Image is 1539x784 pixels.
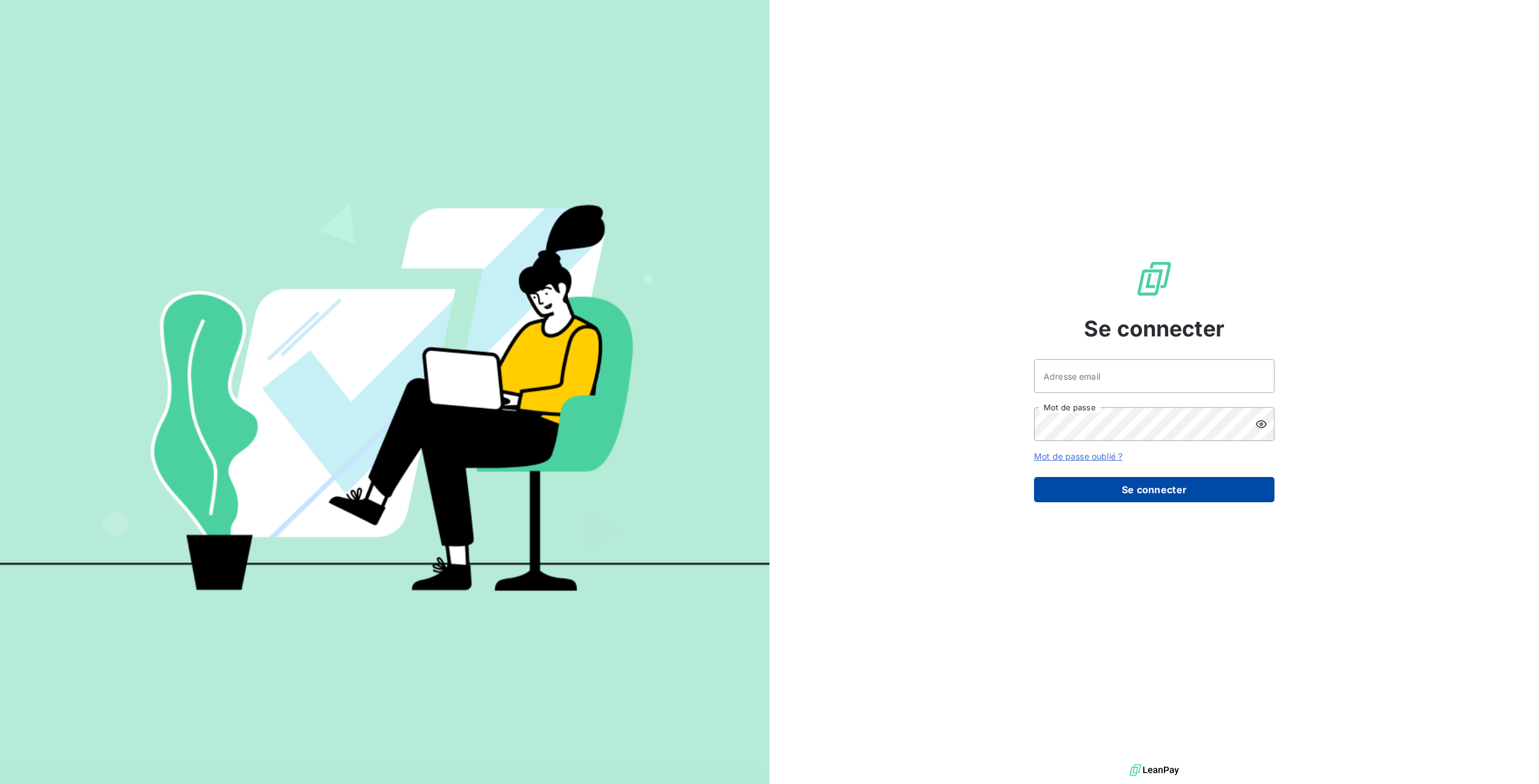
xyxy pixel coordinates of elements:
[1130,761,1179,779] img: logo
[1034,451,1122,461] a: Mot de passe oublié ?
[1135,260,1173,298] img: Logo LeanPay
[1084,312,1225,345] span: Se connecter
[1034,477,1274,502] button: Se connecter
[1034,359,1274,393] input: placeholder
